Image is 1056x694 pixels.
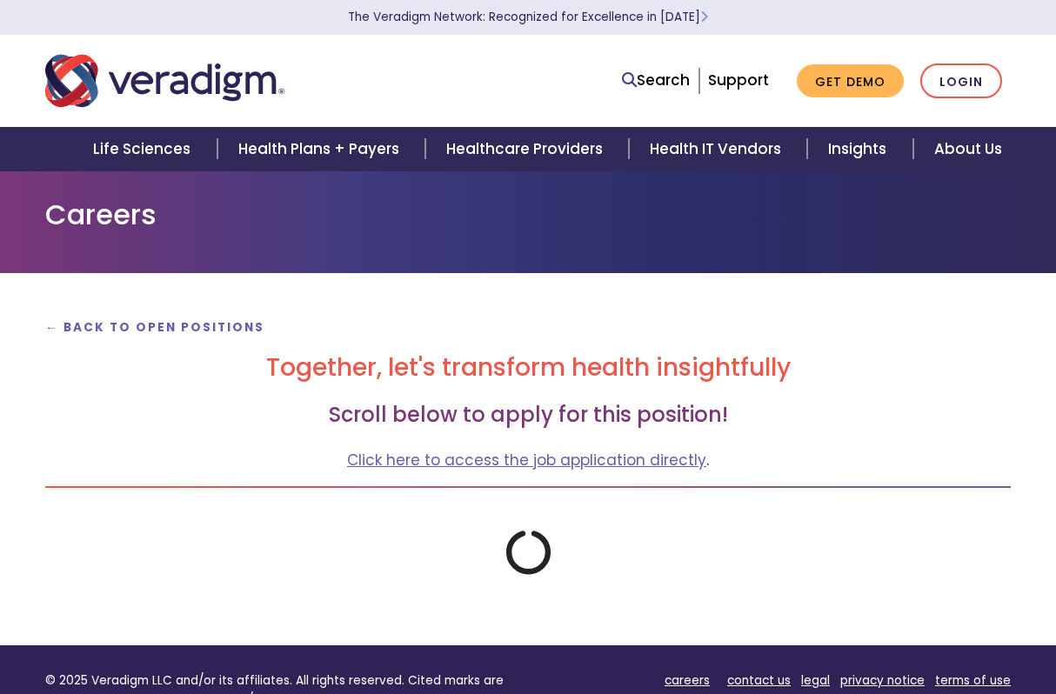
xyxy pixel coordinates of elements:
[727,672,791,689] a: contact us
[45,449,1011,472] p: .
[45,198,1011,231] h1: Careers
[622,69,690,92] a: Search
[700,9,708,25] span: Learn More
[629,127,807,171] a: Health IT Vendors
[935,672,1011,689] a: terms of use
[217,127,425,171] a: Health Plans + Payers
[801,672,830,689] a: legal
[708,70,769,90] a: Support
[920,63,1002,99] a: Login
[45,52,284,110] img: Veradigm logo
[72,127,217,171] a: Life Sciences
[45,319,264,336] a: ← Back to Open Positions
[807,127,912,171] a: Insights
[913,127,1023,171] a: About Us
[347,450,706,470] a: Click here to access the job application directly
[45,353,1011,383] h2: Together, let's transform health insightfully
[425,127,629,171] a: Healthcare Providers
[45,403,1011,428] h3: Scroll below to apply for this position!
[665,672,710,689] a: careers
[840,672,925,689] a: privacy notice
[797,64,904,98] a: Get Demo
[348,9,708,25] a: The Veradigm Network: Recognized for Excellence in [DATE]Learn More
